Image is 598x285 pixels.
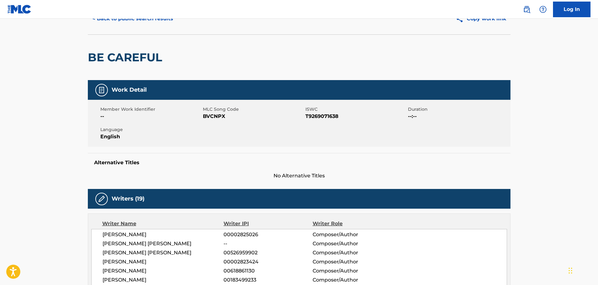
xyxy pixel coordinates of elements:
[567,255,598,285] iframe: Chat Widget
[112,86,147,94] h5: Work Detail
[98,86,105,94] img: Work Detail
[224,267,312,275] span: 00618861130
[98,195,105,203] img: Writers
[313,258,394,266] span: Composer/Author
[305,106,406,113] span: ISWC
[305,113,406,120] span: T9269071638
[408,113,509,120] span: --:--
[569,261,572,280] div: Drag
[553,2,590,17] a: Log In
[313,220,394,227] div: Writer Role
[88,11,178,27] button: < Back to public search results
[313,276,394,284] span: Composer/Author
[313,249,394,257] span: Composer/Author
[313,267,394,275] span: Composer/Author
[100,106,201,113] span: Member Work Identifier
[224,240,312,247] span: --
[203,113,304,120] span: BVCNPX
[103,231,224,238] span: [PERSON_NAME]
[103,249,224,257] span: [PERSON_NAME] [PERSON_NAME]
[224,276,312,284] span: 00183499233
[537,3,549,16] div: Help
[100,113,201,120] span: --
[456,15,467,23] img: Copy work link
[112,195,144,202] h5: Writers (19)
[103,240,224,247] span: [PERSON_NAME] [PERSON_NAME]
[94,160,504,166] h5: Alternative Titles
[100,133,201,140] span: English
[103,267,224,275] span: [PERSON_NAME]
[88,172,510,180] span: No Alternative Titles
[313,240,394,247] span: Composer/Author
[224,231,312,238] span: 00002825026
[100,126,201,133] span: Language
[224,249,312,257] span: 00526959902
[8,5,32,14] img: MLC Logo
[103,276,224,284] span: [PERSON_NAME]
[539,6,547,13] img: help
[102,220,224,227] div: Writer Name
[224,220,313,227] div: Writer IPI
[103,258,224,266] span: [PERSON_NAME]
[224,258,312,266] span: 00002823424
[203,106,304,113] span: MLC Song Code
[408,106,509,113] span: Duration
[451,11,510,27] button: Copy work link
[523,6,530,13] img: search
[520,3,533,16] a: Public Search
[88,50,165,64] h2: BE CAREFUL
[313,231,394,238] span: Composer/Author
